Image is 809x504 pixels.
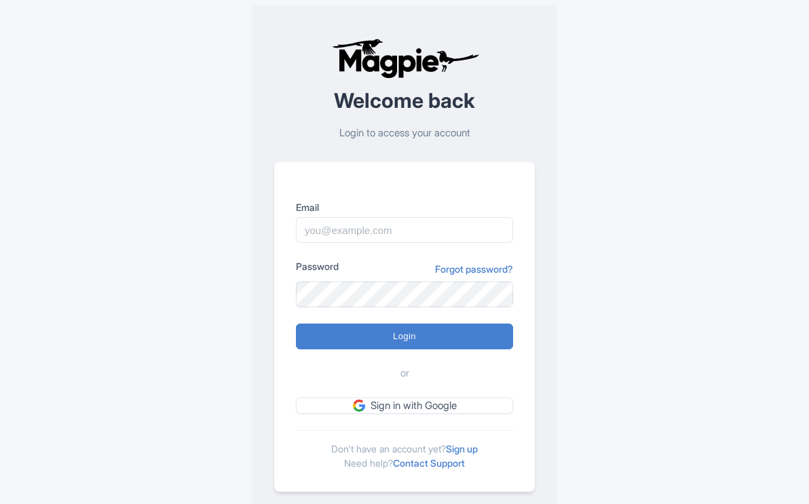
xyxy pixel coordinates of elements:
a: Sign in with Google [296,398,513,414]
p: Login to access your account [274,125,535,141]
input: you@example.com [296,217,513,243]
input: Login [296,324,513,349]
div: Don't have an account yet? Need help? [296,430,513,470]
h2: Welcome back [274,90,535,112]
a: Contact Support [393,457,465,469]
a: Sign up [446,443,478,454]
a: Forgot password? [435,262,513,276]
img: logo-ab69f6fb50320c5b225c76a69d11143b.png [328,38,481,79]
label: Email [296,200,513,214]
img: google.svg [353,400,365,412]
label: Password [296,259,339,273]
span: or [400,366,409,381]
